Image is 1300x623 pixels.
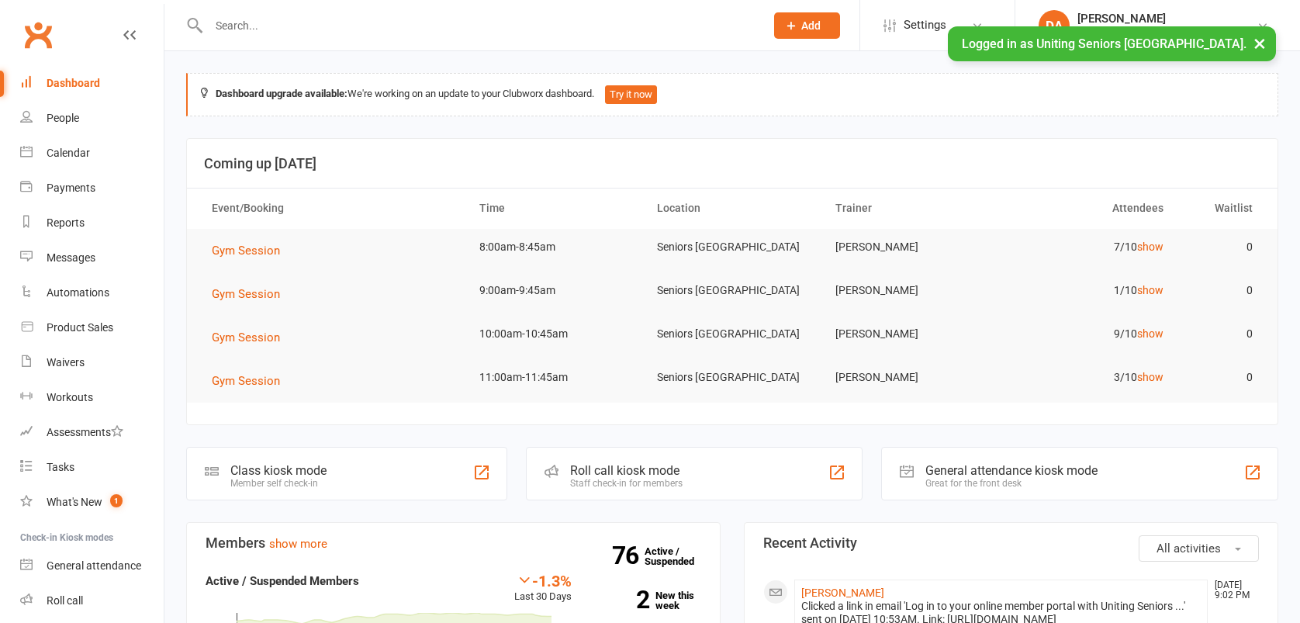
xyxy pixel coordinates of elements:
[47,147,90,159] div: Calendar
[212,374,280,388] span: Gym Session
[212,244,280,258] span: Gym Session
[570,478,683,489] div: Staff check-in for members
[1139,535,1259,562] button: All activities
[801,587,884,599] a: [PERSON_NAME]
[204,15,754,36] input: Search...
[230,478,327,489] div: Member self check-in
[999,359,1177,396] td: 3/10
[1177,316,1267,352] td: 0
[595,588,649,611] strong: 2
[570,463,683,478] div: Roll call kiosk mode
[47,77,100,89] div: Dashboard
[47,496,102,508] div: What's New
[20,171,164,206] a: Payments
[20,345,164,380] a: Waivers
[1177,229,1267,265] td: 0
[605,85,657,104] button: Try it now
[20,485,164,520] a: What's New1
[1157,542,1221,556] span: All activities
[20,380,164,415] a: Workouts
[1137,327,1163,340] a: show
[20,206,164,241] a: Reports
[1137,284,1163,296] a: show
[595,590,701,611] a: 2New this week
[643,272,821,309] td: Seniors [GEOGRAPHIC_DATA]
[47,321,113,334] div: Product Sales
[925,463,1098,478] div: General attendance kiosk mode
[20,450,164,485] a: Tasks
[20,310,164,345] a: Product Sales
[47,426,123,438] div: Assessments
[20,275,164,310] a: Automations
[643,189,821,228] th: Location
[999,316,1177,352] td: 9/10
[47,391,93,403] div: Workouts
[465,359,644,396] td: 11:00am-11:45am
[801,19,821,32] span: Add
[645,535,713,578] a: 76Active / Suspended
[1077,26,1257,40] div: Uniting Seniors [GEOGRAPHIC_DATA]
[1077,12,1257,26] div: [PERSON_NAME]
[821,359,1000,396] td: [PERSON_NAME]
[643,316,821,352] td: Seniors [GEOGRAPHIC_DATA]
[1177,359,1267,396] td: 0
[20,66,164,101] a: Dashboard
[212,287,280,301] span: Gym Session
[206,535,701,551] h3: Members
[643,359,821,396] td: Seniors [GEOGRAPHIC_DATA]
[465,229,644,265] td: 8:00am-8:45am
[821,189,1000,228] th: Trainer
[20,549,164,583] a: General attendance kiosk mode
[20,136,164,171] a: Calendar
[1246,26,1274,60] button: ×
[47,251,95,264] div: Messages
[1207,580,1258,601] time: [DATE] 9:02 PM
[962,36,1246,51] span: Logged in as Uniting Seniors [GEOGRAPHIC_DATA].
[465,316,644,352] td: 10:00am-10:45am
[20,415,164,450] a: Assessments
[1177,272,1267,309] td: 0
[269,537,327,551] a: show more
[47,182,95,194] div: Payments
[1137,241,1163,253] a: show
[47,216,85,229] div: Reports
[19,16,57,54] a: Clubworx
[186,73,1278,116] div: We're working on an update to your Clubworx dashboard.
[212,285,291,303] button: Gym Session
[47,559,141,572] div: General attendance
[216,88,347,99] strong: Dashboard upgrade available:
[821,229,1000,265] td: [PERSON_NAME]
[110,494,123,507] span: 1
[465,272,644,309] td: 9:00am-9:45am
[47,594,83,607] div: Roll call
[20,101,164,136] a: People
[999,272,1177,309] td: 1/10
[212,241,291,260] button: Gym Session
[47,461,74,473] div: Tasks
[47,356,85,369] div: Waivers
[212,328,291,347] button: Gym Session
[204,156,1260,171] h3: Coming up [DATE]
[465,189,644,228] th: Time
[230,463,327,478] div: Class kiosk mode
[20,583,164,618] a: Roll call
[47,112,79,124] div: People
[925,478,1098,489] div: Great for the front desk
[1137,371,1163,383] a: show
[20,241,164,275] a: Messages
[904,8,946,43] span: Settings
[821,316,1000,352] td: [PERSON_NAME]
[212,331,280,344] span: Gym Session
[999,229,1177,265] td: 7/10
[198,189,465,228] th: Event/Booking
[212,372,291,390] button: Gym Session
[1039,10,1070,41] div: DA
[206,574,359,588] strong: Active / Suspended Members
[821,272,1000,309] td: [PERSON_NAME]
[47,286,109,299] div: Automations
[999,189,1177,228] th: Attendees
[1177,189,1267,228] th: Waitlist
[774,12,840,39] button: Add
[612,544,645,567] strong: 76
[514,572,572,605] div: Last 30 Days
